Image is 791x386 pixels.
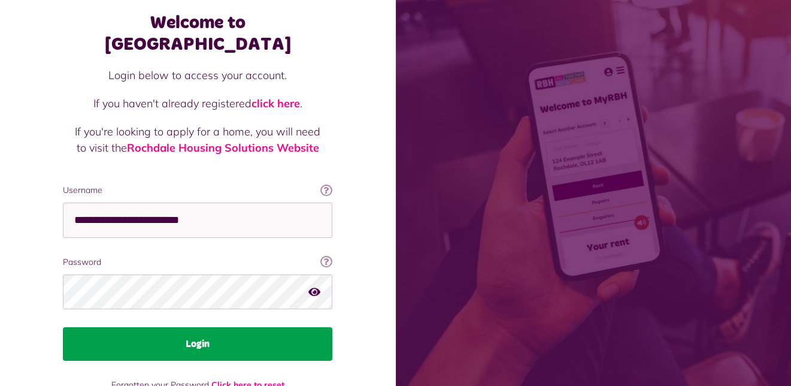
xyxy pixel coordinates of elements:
[75,67,320,83] p: Login below to access your account.
[63,184,332,197] label: Username
[75,123,320,156] p: If you're looking to apply for a home, you will need to visit the
[63,256,332,269] label: Password
[63,12,332,55] h1: Welcome to [GEOGRAPHIC_DATA]
[251,96,300,110] a: click here
[75,95,320,111] p: If you haven't already registered .
[63,327,332,361] button: Login
[127,141,319,155] a: Rochdale Housing Solutions Website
